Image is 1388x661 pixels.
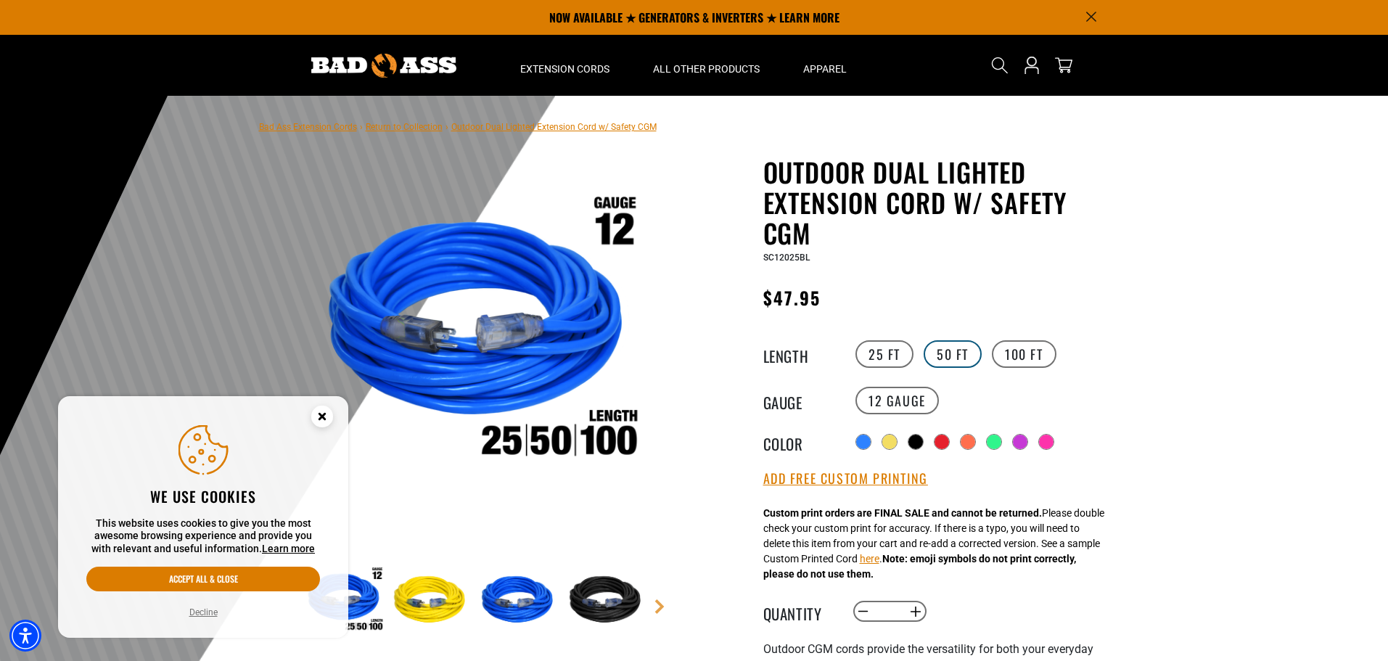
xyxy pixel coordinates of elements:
[259,118,657,135] nav: breadcrumbs
[360,122,363,132] span: ›
[520,62,609,75] span: Extension Cords
[763,432,836,451] legend: Color
[763,284,821,311] span: $47.95
[763,506,1104,582] div: Please double check your custom print for accuracy. If there is a typo, you will need to delete t...
[763,471,928,487] button: Add Free Custom Printing
[86,517,320,556] p: This website uses cookies to give you the most awesome browsing experience and provide you with r...
[860,551,879,567] button: here
[653,62,760,75] span: All Other Products
[86,567,320,591] button: Accept all & close
[988,54,1011,77] summary: Search
[763,507,1042,519] strong: Custom print orders are FINAL SALE and cannot be returned.
[311,54,456,78] img: Bad Ass Extension Cords
[763,157,1119,248] h1: Outdoor Dual Lighted Extension Cord w/ Safety CGM
[58,396,348,639] aside: Cookie Consent
[445,122,448,132] span: ›
[477,559,562,643] img: Blue
[1052,57,1075,74] a: cart
[1020,35,1043,96] a: Open this option
[803,62,847,75] span: Apparel
[86,487,320,506] h2: We use cookies
[262,543,315,554] a: This website uses cookies to give you the most awesome browsing experience and provide you with r...
[855,340,913,368] label: 25 FT
[451,122,657,132] span: Outdoor Dual Lighted Extension Cord w/ Safety CGM
[9,620,41,652] div: Accessibility Menu
[498,35,631,96] summary: Extension Cords
[631,35,781,96] summary: All Other Products
[763,553,1076,580] strong: Note: emoji symbols do not print correctly, please do not use them.
[259,122,357,132] a: Bad Ass Extension Cords
[992,340,1056,368] label: 100 FT
[763,391,836,410] legend: Gauge
[924,340,982,368] label: 50 FT
[763,253,810,263] span: SC12025BL
[565,559,649,643] img: Black
[763,345,836,364] legend: Length
[390,559,474,643] img: Yellow
[781,35,868,96] summary: Apparel
[185,605,222,620] button: Decline
[296,396,348,441] button: Close this option
[855,387,939,414] label: 12 Gauge
[652,599,667,614] a: Next
[366,122,443,132] a: Return to Collection
[763,602,836,621] label: Quantity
